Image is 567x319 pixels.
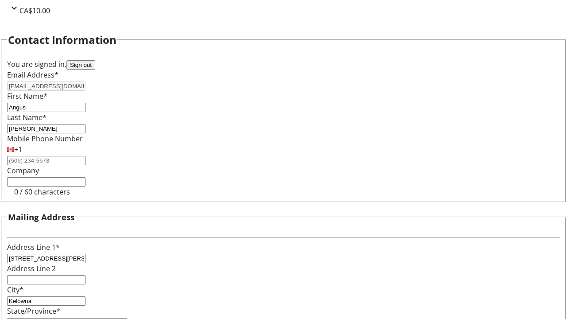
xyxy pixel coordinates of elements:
[7,285,23,295] label: City*
[8,211,74,223] h3: Mailing Address
[7,59,560,70] div: You are signed in.
[7,166,39,175] label: Company
[7,242,60,252] label: Address Line 1*
[7,134,83,144] label: Mobile Phone Number
[14,187,70,197] tr-character-limit: 0 / 60 characters
[19,6,50,16] span: CA$10.00
[7,296,85,306] input: City
[7,70,58,80] label: Email Address*
[7,113,47,122] label: Last Name*
[7,254,85,263] input: Address
[7,156,85,165] input: (506) 234-5678
[7,264,56,273] label: Address Line 2
[7,306,60,316] label: State/Province*
[7,91,47,101] label: First Name*
[8,32,117,48] h2: Contact Information
[66,60,95,70] button: Sign out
